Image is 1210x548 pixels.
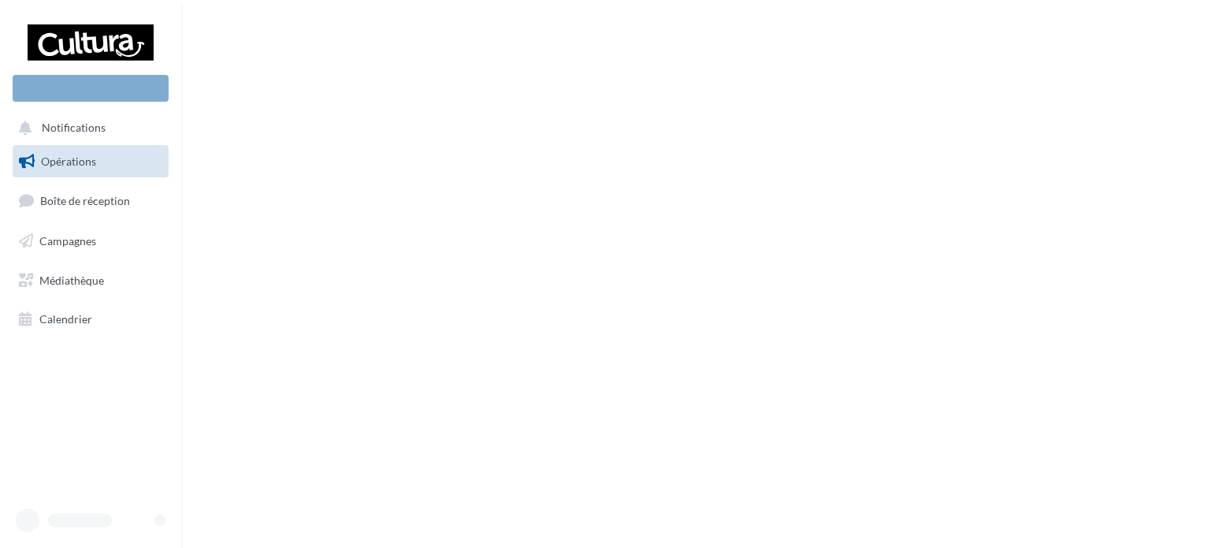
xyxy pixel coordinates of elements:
span: Notifications [42,121,106,135]
span: Boîte de réception [40,194,130,207]
a: Médiathèque [9,264,172,297]
span: Opérations [41,155,96,168]
div: Nouvelle campagne [13,75,169,102]
span: Calendrier [39,312,92,326]
a: Calendrier [9,303,172,336]
a: Boîte de réception [9,184,172,218]
a: Campagnes [9,225,172,258]
span: Médiathèque [39,273,104,286]
a: Opérations [9,145,172,178]
span: Campagnes [39,234,96,248]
